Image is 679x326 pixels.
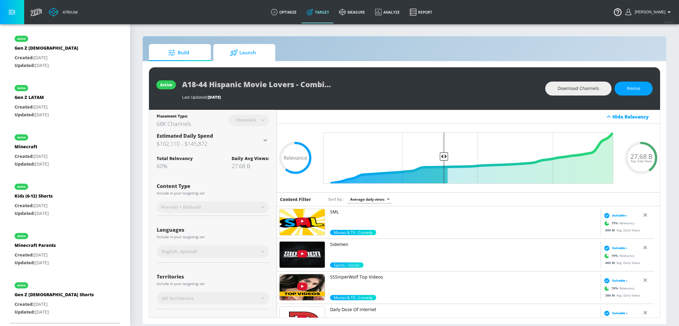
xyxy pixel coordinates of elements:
[15,104,34,110] span: Created:
[10,177,120,222] div: activeKids (6-12) ShortsCreated:[DATE]Updated:[DATE]
[605,228,616,232] span: 650 M
[157,162,193,170] div: 60%
[266,1,302,23] a: optimize
[10,128,120,172] div: activeMinecraftCreated:[DATE]Updated:[DATE]
[15,193,53,202] div: Kids (6-12) Shorts
[157,132,213,139] span: Estimated Daily Spend
[208,94,221,100] span: [DATE]
[330,230,376,235] div: 75.0%
[602,293,640,297] div: Avg. Daily Views
[15,153,49,160] p: [DATE]
[612,278,627,283] span: Suitable ›
[15,210,53,217] p: [DATE]
[405,1,437,23] a: Report
[330,306,598,313] p: Daily Dose Of Internet
[17,87,26,90] div: active
[330,209,598,230] a: SML
[280,274,325,300] img: UUGovFxnYvAR_OozTMzQqt3A
[602,218,634,228] div: Relevancy
[15,292,94,301] div: Gen Z [DEMOGRAPHIC_DATA] Shorts
[10,276,120,320] div: activeGen Z [DEMOGRAPHIC_DATA] ShortsCreated:[DATE]Updated:[DATE]
[280,209,325,235] img: UUnSWkrRWNQWNhDusoWr_HXQ
[320,132,616,184] input: Final Threshold
[15,45,78,54] div: Gen Z [DEMOGRAPHIC_DATA]
[632,10,665,14] span: login as: stephanie.wolklin@zefr.com
[17,234,26,238] div: active
[157,132,269,148] div: Estimated Daily Spend$102,110 - $145,872
[605,260,616,265] span: 463 M
[347,195,392,203] div: Average daily views
[17,37,26,40] div: active
[157,139,262,148] h3: $102,110 - $145,872
[15,203,34,208] span: Created:
[15,260,35,266] span: Updated:
[10,227,120,271] div: activeMinecraft ParentsCreated:[DATE]Updated:[DATE]
[334,1,370,23] a: measure
[545,82,612,96] button: Download Channels
[280,196,311,202] h6: Content Filter
[602,228,640,232] div: Avg. Daily Views
[157,114,191,120] div: Placement Type:
[612,311,627,315] span: Suitable ›
[558,85,599,92] span: Download Channels
[182,94,539,100] div: Last Updated:
[157,282,269,286] div: Include in your targeting set
[602,251,634,260] div: Relevancy
[15,55,34,60] span: Created:
[157,292,269,305] div: All Territories
[157,274,269,279] div: Territories
[10,29,120,74] div: activeGen Z [DEMOGRAPHIC_DATA]Created:[DATE]Updated:[DATE]
[15,94,49,103] div: Gen Z LATAM
[15,308,94,316] p: [DATE]
[609,3,626,20] button: Open Resource Center
[330,209,598,215] p: SML
[15,103,49,111] p: [DATE]
[602,277,627,284] div: Suitable ›
[15,252,34,258] span: Created:
[330,295,376,300] span: Movies & TV - Comedy
[220,45,267,60] span: Launch
[17,284,26,287] div: active
[370,1,405,23] a: Analyze
[15,153,34,159] span: Created:
[15,62,35,68] span: Updated:
[631,160,652,163] span: Avg. Daily Views
[330,262,363,268] span: Sports - Soccer
[15,251,56,259] p: [DATE]
[15,111,49,119] p: [DATE]
[160,82,172,87] div: active
[602,310,627,316] div: Suitable ›
[15,301,94,308] p: [DATE]
[330,274,598,280] p: SSSniperWolf Top Videos
[15,242,56,251] div: Minecraft Parents
[161,204,201,210] span: Pre-roll + Mid-roll
[602,316,634,325] div: Relevancy
[157,235,269,239] div: Include in your targeting set
[612,253,620,258] span: 70 %
[284,155,307,160] span: Relevance
[612,221,620,226] span: 75 %
[330,241,598,262] a: Sidemen
[17,136,26,139] div: active
[602,245,627,251] div: Suitable ›
[233,117,259,123] div: Channels
[277,110,660,124] div: Hide Relevancy
[232,162,269,170] div: 27.68 B
[612,246,627,250] span: Suitable ›
[157,245,269,258] div: English, Spanish
[15,54,78,62] p: [DATE]
[232,155,269,161] div: Daily Avg Views:
[60,9,78,15] div: Atrium
[162,248,197,255] span: English, Spanish
[10,79,120,123] div: activeGen Z LATAMCreated:[DATE]Updated:[DATE]
[615,82,653,96] button: Revise
[17,185,26,188] div: active
[15,161,35,167] span: Updated:
[605,293,616,297] span: 284 M
[155,45,202,60] span: Build
[330,241,598,248] p: Sidemen
[15,144,49,153] div: Minecraft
